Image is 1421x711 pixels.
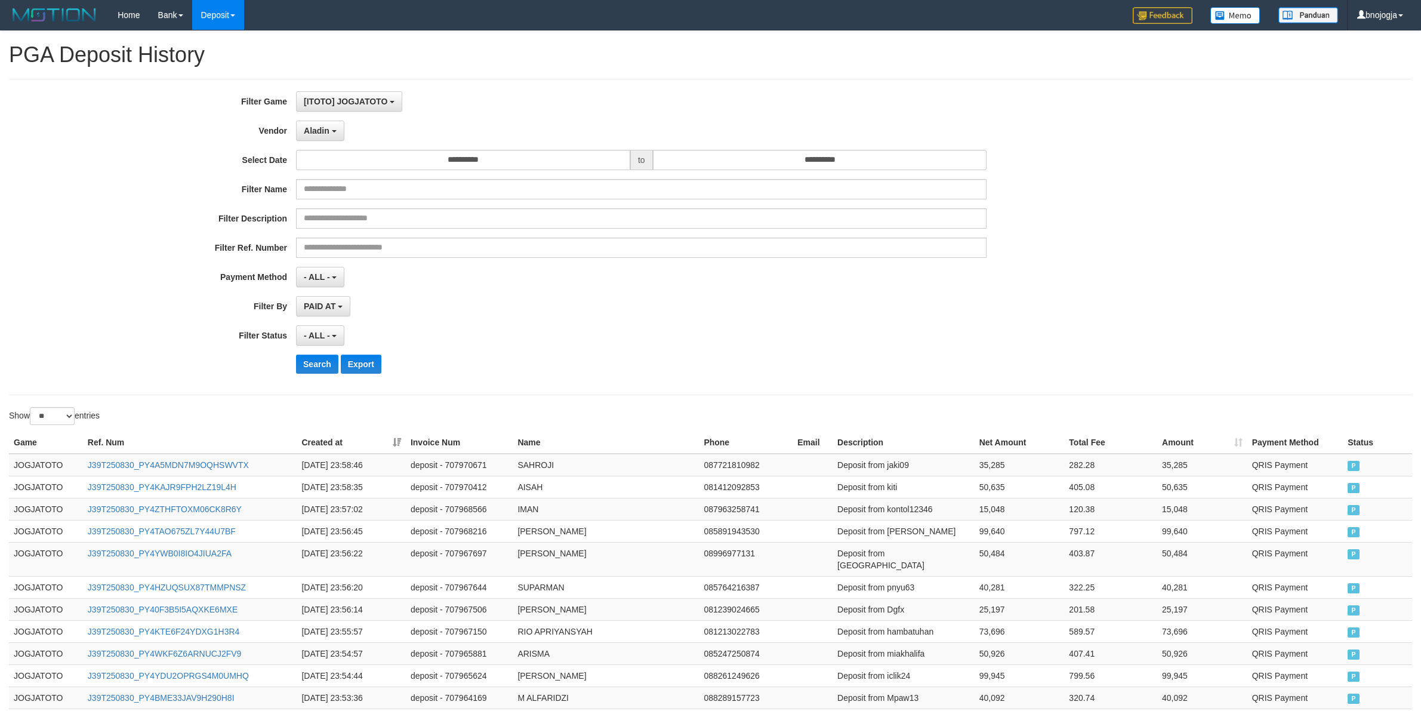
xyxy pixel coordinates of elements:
[833,687,975,709] td: Deposit from Mpaw13
[975,664,1065,687] td: 99,945
[1247,476,1343,498] td: QRIS Payment
[9,476,83,498] td: JOGJATOTO
[699,542,793,576] td: 08996977131
[30,407,75,425] select: Showentries
[9,620,83,642] td: JOGJATOTO
[975,576,1065,598] td: 40,281
[833,620,975,642] td: Deposit from hambatuhan
[406,432,513,454] th: Invoice Num
[296,121,344,141] button: Aladin
[1348,583,1360,593] span: PAID
[88,460,249,470] a: J39T250830_PY4A5MDN7M9OQHSWVTX
[513,542,699,576] td: [PERSON_NAME]
[9,598,83,620] td: JOGJATOTO
[297,598,405,620] td: [DATE] 23:56:14
[88,649,242,658] a: J39T250830_PY4WKF6Z6ARNUCJ2FV9
[1348,627,1360,638] span: PAID
[406,542,513,576] td: deposit - 707967697
[833,476,975,498] td: Deposit from kiti
[88,504,242,514] a: J39T250830_PY4ZTHFTOXM06CK8R6Y
[1064,454,1157,476] td: 282.28
[1210,7,1260,24] img: Button%20Memo.svg
[297,498,405,520] td: [DATE] 23:57:02
[833,576,975,598] td: Deposit from pnyu63
[1064,687,1157,709] td: 320.74
[1247,498,1343,520] td: QRIS Payment
[1348,605,1360,615] span: PAID
[1157,620,1247,642] td: 73,696
[297,576,405,598] td: [DATE] 23:56:20
[699,454,793,476] td: 087721810982
[793,432,833,454] th: Email
[1064,598,1157,620] td: 201.58
[297,620,405,642] td: [DATE] 23:55:57
[297,454,405,476] td: [DATE] 23:58:46
[296,91,402,112] button: [ITOTO] JOGJATOTO
[296,325,344,346] button: - ALL -
[699,520,793,542] td: 085891943530
[296,296,350,316] button: PAID AT
[513,687,699,709] td: M ALFARIDZI
[975,454,1065,476] td: 35,285
[1247,687,1343,709] td: QRIS Payment
[630,150,653,170] span: to
[975,642,1065,664] td: 50,926
[975,476,1065,498] td: 50,635
[1133,7,1192,24] img: Feedback.jpg
[9,43,1412,67] h1: PGA Deposit History
[1157,542,1247,576] td: 50,484
[406,520,513,542] td: deposit - 707968216
[297,664,405,687] td: [DATE] 23:54:44
[88,549,232,558] a: J39T250830_PY4YWB0I8IO4JIUA2FA
[304,126,329,136] span: Aladin
[513,498,699,520] td: IMAN
[297,642,405,664] td: [DATE] 23:54:57
[9,407,100,425] label: Show entries
[83,432,297,454] th: Ref. Num
[1247,520,1343,542] td: QRIS Payment
[975,620,1065,642] td: 73,696
[1064,664,1157,687] td: 799.56
[1064,542,1157,576] td: 403.87
[1343,432,1412,454] th: Status
[1064,620,1157,642] td: 589.57
[1348,694,1360,704] span: PAID
[975,687,1065,709] td: 40,092
[1064,520,1157,542] td: 797.12
[833,454,975,476] td: Deposit from jaki09
[833,664,975,687] td: Deposit from iclik24
[975,498,1065,520] td: 15,048
[406,687,513,709] td: deposit - 707964169
[1064,432,1157,454] th: Total Fee
[1348,483,1360,493] span: PAID
[406,476,513,498] td: deposit - 707970412
[975,542,1065,576] td: 50,484
[304,272,330,282] span: - ALL -
[1247,542,1343,576] td: QRIS Payment
[1157,520,1247,542] td: 99,640
[88,693,235,703] a: J39T250830_PY4BME33JAV9H290H8I
[406,454,513,476] td: deposit - 707970671
[296,267,344,287] button: - ALL -
[513,520,699,542] td: [PERSON_NAME]
[297,476,405,498] td: [DATE] 23:58:35
[1064,476,1157,498] td: 405.08
[9,642,83,664] td: JOGJATOTO
[975,432,1065,454] th: Net Amount
[699,664,793,687] td: 088261249626
[406,664,513,687] td: deposit - 707965624
[1247,454,1343,476] td: QRIS Payment
[297,520,405,542] td: [DATE] 23:56:45
[833,542,975,576] td: Deposit from [GEOGRAPHIC_DATA]
[1064,642,1157,664] td: 407.41
[833,432,975,454] th: Description
[9,498,83,520] td: JOGJATOTO
[1157,642,1247,664] td: 50,926
[513,454,699,476] td: SAHROJI
[304,301,335,311] span: PAID AT
[88,671,249,681] a: J39T250830_PY4YDU2OPRGS4M0UMHQ
[1247,576,1343,598] td: QRIS Payment
[699,620,793,642] td: 081213022783
[88,605,238,614] a: J39T250830_PY40F3B5I5AQXKE6MXE
[1247,620,1343,642] td: QRIS Payment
